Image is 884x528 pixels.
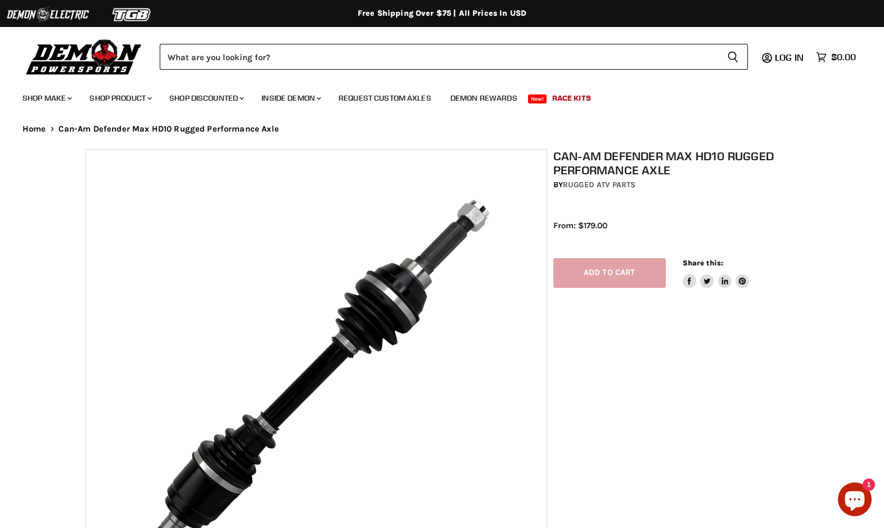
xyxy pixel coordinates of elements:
[544,87,599,110] a: Race Kits
[810,49,862,65] a: $0.00
[553,149,805,177] h1: Can-Am Defender Max HD10 Rugged Performance Axle
[683,259,723,267] span: Share this:
[253,87,328,110] a: Inside Demon
[14,82,853,110] ul: Main menu
[442,87,526,110] a: Demon Rewards
[58,124,279,134] span: Can-Am Defender Max HD10 Rugged Performance Axle
[330,87,440,110] a: Request Custom Axles
[553,220,607,231] span: From: $179.00
[22,37,146,76] img: Demon Powersports
[22,124,46,134] a: Home
[770,52,810,62] a: Log in
[160,44,718,70] input: Search
[14,87,79,110] a: Shop Make
[835,482,875,519] inbox-online-store-chat: Shopify online store chat
[718,44,748,70] button: Search
[81,87,159,110] a: Shop Product
[775,52,804,63] span: Log in
[160,44,748,70] form: Product
[161,87,251,110] a: Shop Discounted
[831,52,856,62] span: $0.00
[683,258,750,288] aside: Share this:
[6,4,90,25] img: Demon Electric Logo 2
[553,179,805,191] div: by
[528,94,547,103] span: New!
[90,4,174,25] img: TGB Logo 2
[563,180,635,189] a: Rugged ATV Parts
